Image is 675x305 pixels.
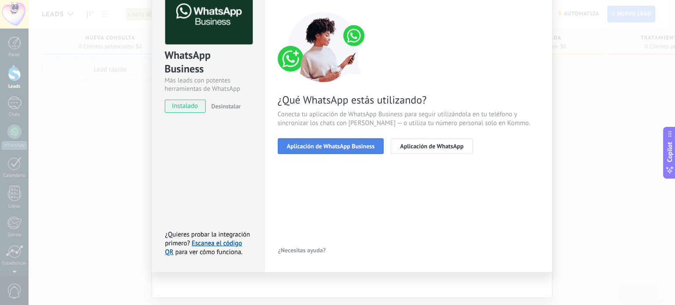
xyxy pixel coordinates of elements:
button: Aplicación de WhatsApp Business [278,138,384,154]
div: WhatsApp Business [165,48,251,76]
img: connect number [278,12,370,82]
div: Más leads con potentes herramientas de WhatsApp [165,76,251,93]
button: ¿Necesitas ayuda? [278,244,327,257]
span: Desinstalar [211,102,241,110]
button: Desinstalar [208,100,241,113]
span: Aplicación de WhatsApp Business [287,143,375,149]
span: Conecta tu aplicación de WhatsApp Business para seguir utilizándola en tu teléfono y sincronizar ... [278,110,539,128]
span: ¿Qué WhatsApp estás utilizando? [278,93,539,107]
span: para ver cómo funciona. [175,248,243,256]
span: ¿Quieres probar la integración primero? [165,230,250,248]
a: Escanea el código QR [165,239,242,256]
button: Aplicación de WhatsApp [391,138,472,154]
span: instalado [165,100,205,113]
span: Aplicación de WhatsApp [400,143,463,149]
span: ¿Necesitas ayuda? [278,247,326,253]
span: Copilot [665,142,674,162]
